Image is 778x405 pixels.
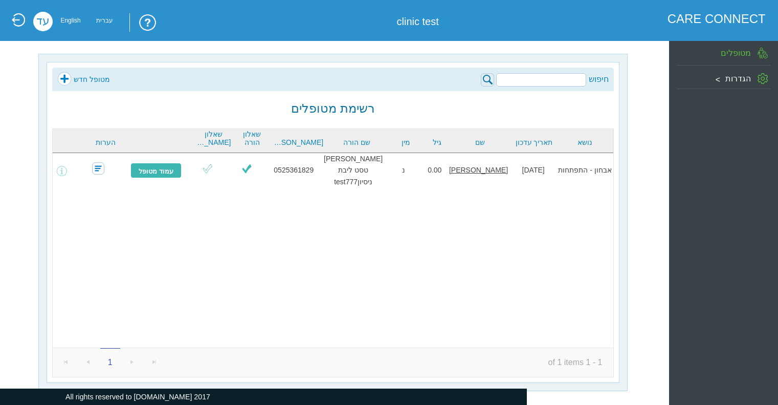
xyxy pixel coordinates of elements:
a: מטופל חדש [57,72,110,87]
a: תאריך עדכון [514,138,554,146]
a: מין [390,138,422,146]
div: עד [33,12,53,31]
label: הגדרות [725,74,751,83]
div: עברית [96,19,113,22]
span: 1 - 1 of 1 items [537,352,613,373]
a: שאלון [PERSON_NAME] [196,130,231,146]
span: 1 [100,348,120,372]
label: מטופלים [721,49,751,57]
td: 0525361829 [265,153,322,187]
img: ViO.png [201,162,214,175]
td: [PERSON_NAME] טסט ליבת ניסיוןtest777 [322,153,384,187]
a: שאלון הורה [236,130,268,146]
a: Go to the next page [122,352,143,373]
td: נ [385,153,422,187]
a: נושא [560,138,610,146]
a: הערות [82,138,129,146]
a: שם [452,138,508,146]
img: ViV.png [240,162,253,175]
img: searchPIcn.png [481,73,494,87]
div: CARE CONNECT [668,12,766,26]
h2: רשימת מטופלים [291,101,375,116]
img: SettingGIcon.png [758,73,768,84]
h4: חיפוש [589,74,609,84]
div: English [60,19,80,22]
a: גיל [427,138,447,146]
img: trainingUsingSystem.png [129,13,157,32]
img: SecretaryNoComment.png [92,162,104,175]
div: clinic test [381,12,439,31]
a: שם הורה [328,138,385,146]
u: [PERSON_NAME] [449,166,508,174]
td: 0.00 [422,153,447,187]
td: [DATE] [510,153,557,187]
a: Go to the last page [144,352,165,373]
a: Go to the previous page [78,352,99,373]
img: PatientGIcon.png [758,48,768,58]
td: אבחון - התפתחות [557,153,613,187]
a: עמוד מטופל [130,163,182,178]
a: [PERSON_NAME] [273,138,324,146]
a: Go to the first page [55,352,76,373]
